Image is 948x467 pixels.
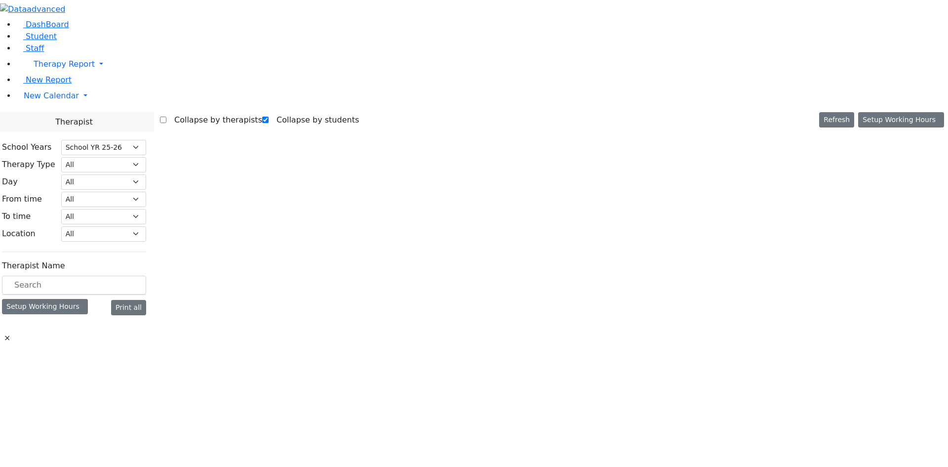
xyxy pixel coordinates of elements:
span: Therapist [55,116,92,128]
label: Collapse by students [269,112,359,128]
a: DashBoard [16,20,69,29]
a: New Calendar [16,86,948,106]
label: School Years [2,141,51,153]
a: Therapy Report [16,54,948,74]
input: Search [2,276,146,295]
button: Refresh [819,112,854,127]
label: Day [2,176,18,188]
span: Therapy Report [34,59,95,69]
label: To time [2,211,31,222]
span: Student [26,32,57,41]
label: From time [2,193,42,205]
a: New Report [16,75,72,85]
div: Setup Working Hours [2,299,88,314]
span: × [4,332,10,344]
label: Location [2,228,36,240]
span: DashBoard [26,20,69,29]
label: Collapse by therapists [166,112,262,128]
span: Staff [26,43,44,53]
button: Print all [111,300,146,315]
label: Therapist Name [2,260,65,272]
span: New Calendar [24,91,79,100]
label: Therapy Type [2,159,55,170]
button: Setup Working Hours [858,112,944,127]
span: New Report [26,75,72,85]
a: Staff [16,43,44,53]
a: Student [16,32,57,41]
